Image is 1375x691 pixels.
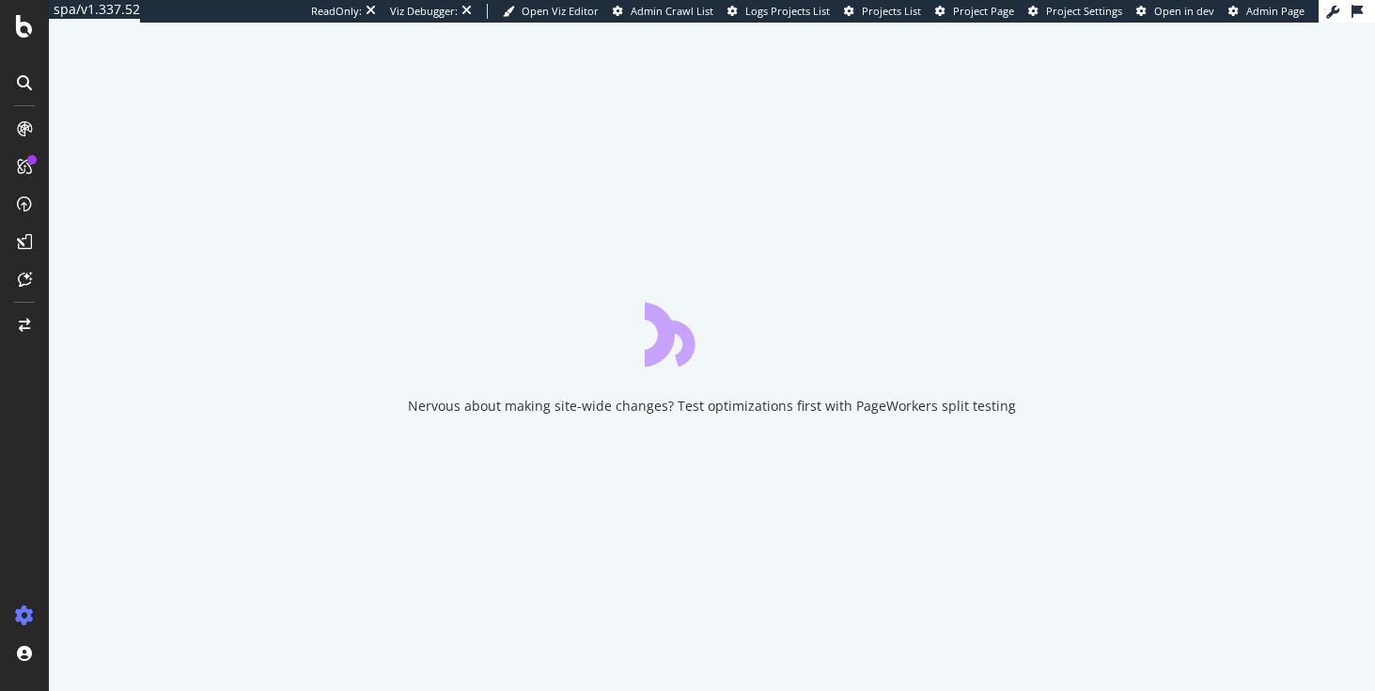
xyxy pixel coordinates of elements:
div: Viz Debugger: [390,4,458,19]
a: Projects List [844,4,921,19]
div: Nervous about making site-wide changes? Test optimizations first with PageWorkers split testing [408,397,1016,416]
a: Logs Projects List [727,4,830,19]
a: Admin Page [1228,4,1305,19]
span: Projects List [862,4,921,18]
div: ReadOnly: [311,4,362,19]
span: Project Settings [1046,4,1122,18]
span: Project Page [953,4,1014,18]
span: Admin Page [1246,4,1305,18]
a: Admin Crawl List [613,4,713,19]
span: Logs Projects List [745,4,830,18]
a: Open Viz Editor [503,4,599,19]
span: Open Viz Editor [522,4,599,18]
a: Project Page [935,4,1014,19]
a: Project Settings [1028,4,1122,19]
span: Open in dev [1154,4,1214,18]
div: animation [645,299,780,367]
a: Open in dev [1136,4,1214,19]
span: Admin Crawl List [631,4,713,18]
